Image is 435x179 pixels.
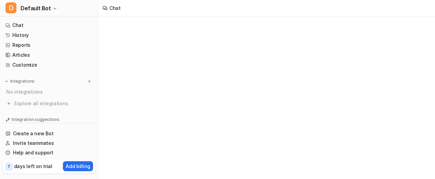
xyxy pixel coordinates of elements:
[3,138,95,148] a: Invite teammates
[14,163,52,170] p: days left on trial
[63,161,93,171] button: Add billing
[14,98,93,109] span: Explore all integrations
[3,30,95,40] a: History
[3,148,95,157] a: Help and support
[3,20,95,30] a: Chat
[5,100,12,107] img: explore all integrations
[3,40,95,50] a: Reports
[12,116,59,123] p: Integration suggestions
[66,163,90,170] p: Add billing
[109,4,121,12] div: Chat
[5,2,16,13] span: D
[3,129,95,138] a: Create a new Bot
[10,79,35,84] p: Integrations
[3,60,95,70] a: Customize
[3,99,95,108] a: Explore all integrations
[4,86,95,97] div: No integrations
[87,79,92,84] img: menu_add.svg
[4,79,9,84] img: expand menu
[3,50,95,60] a: Articles
[3,78,37,85] button: Integrations
[21,3,51,13] span: Default Bot
[8,164,10,170] p: 7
